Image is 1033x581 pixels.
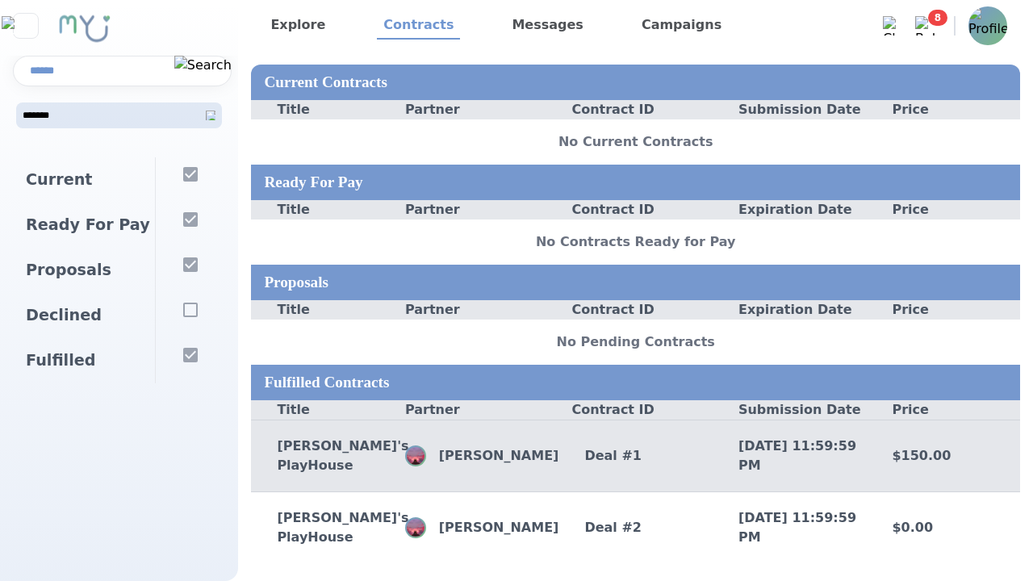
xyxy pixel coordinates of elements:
div: No Pending Contracts [251,320,1020,365]
div: Proposals [251,265,1020,300]
a: Contracts [377,12,460,40]
img: Bell [915,16,935,36]
div: Expiration Date [713,200,867,219]
div: Submission Date [713,100,867,119]
div: Price [866,200,1020,219]
div: Submission Date [713,400,867,420]
div: Price [866,400,1020,420]
div: Contract ID [558,300,713,320]
div: Title [251,100,405,119]
div: [DATE] 11:59:59 PM [713,437,867,475]
div: Fulfilled [13,338,155,383]
div: Price [866,300,1020,320]
div: Title [251,400,405,420]
div: $150.00 [866,446,1020,466]
div: [PERSON_NAME]'s PlayHouse [251,437,405,475]
div: [PERSON_NAME]'s PlayHouse [251,508,405,547]
div: Fulfilled Contracts [251,365,1020,400]
div: No Contracts Ready for Pay [251,219,1020,265]
div: Deal # 1 [558,446,713,466]
a: Explore [264,12,332,40]
div: Title [251,300,405,320]
img: Profile [407,447,424,465]
div: Contract ID [558,400,713,420]
div: Ready For Pay [13,203,155,248]
div: No Current Contracts [251,119,1020,165]
div: Proposals [13,248,155,293]
div: Current [13,157,155,203]
div: Expiration Date [713,300,867,320]
p: [PERSON_NAME] [426,518,559,537]
img: Close sidebar [2,16,49,36]
div: Title [251,200,405,219]
div: Ready For Pay [251,165,1020,200]
a: Campaigns [635,12,728,40]
div: Contract ID [558,200,713,219]
div: Partner [405,300,559,320]
span: 8 [928,10,947,26]
img: Chat [883,16,902,36]
div: $0.00 [866,518,1020,537]
div: Partner [405,200,559,219]
p: [PERSON_NAME] [426,446,559,466]
div: Price [866,100,1020,119]
img: Profile [968,6,1007,45]
a: Messages [505,12,589,40]
div: Contract ID [558,100,713,119]
div: Current Contracts [251,65,1020,100]
div: Declined [13,293,155,338]
div: Deal # 2 [558,518,713,537]
div: Partner [405,100,559,119]
div: [DATE] 11:59:59 PM [713,508,867,547]
img: Profile [407,519,424,537]
div: Partner [405,400,559,420]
